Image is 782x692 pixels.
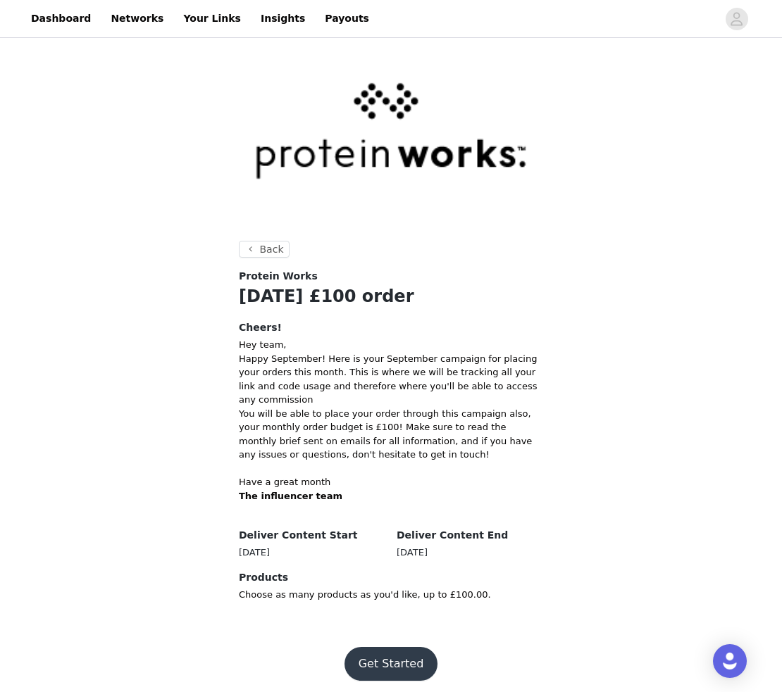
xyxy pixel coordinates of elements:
span: Protein Works [239,269,318,284]
p: Happy September! Here is your September campaign for placing your orders this month. This is wher... [239,352,543,407]
div: Open Intercom Messenger [713,644,747,678]
p: Hey team, [239,338,543,352]
div: [DATE] [397,546,543,560]
p: Choose as many products as you'd like, up to £100.00. [239,588,543,602]
a: Your Links [175,3,249,34]
h4: Cheers! [239,320,543,335]
h1: [DATE] £100 order [239,284,543,309]
h4: Deliver Content Start [239,528,385,543]
strong: The influencer team [239,491,342,501]
button: Get Started [345,647,438,681]
div: [DATE] [239,546,385,560]
div: avatar [730,8,743,30]
a: Dashboard [23,3,99,34]
h4: Deliver Content End [397,528,543,543]
p: You will be able to place your order through this campaign also, your monthly order budget is £10... [239,407,543,489]
a: Networks [102,3,172,34]
button: Back [239,241,290,258]
a: Insights [252,3,314,34]
a: Payouts [316,3,378,34]
h4: Products [239,570,543,585]
img: campaign image [222,32,560,229]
